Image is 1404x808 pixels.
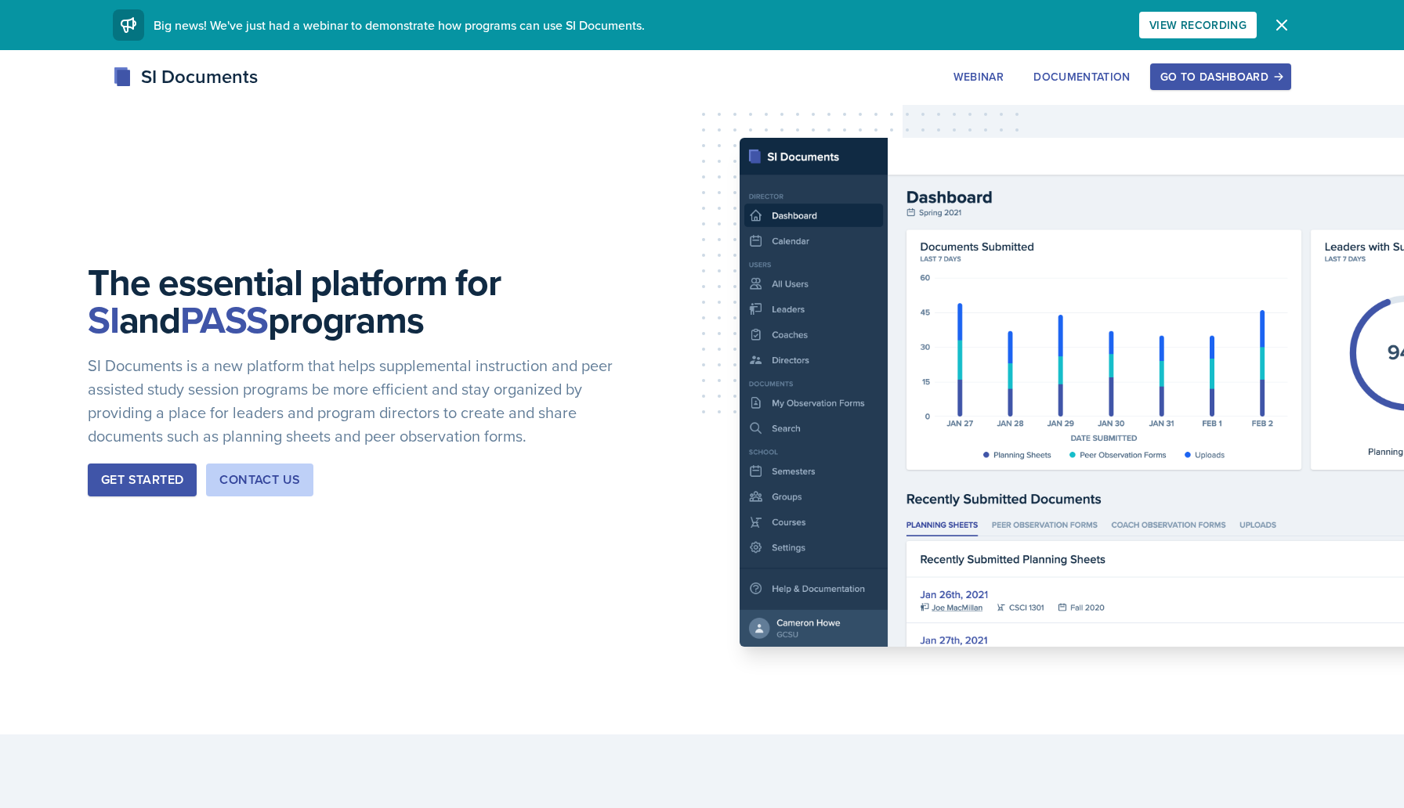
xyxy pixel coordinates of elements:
div: Go to Dashboard [1160,70,1281,83]
div: View Recording [1149,19,1247,31]
button: Go to Dashboard [1150,63,1291,90]
div: Get Started [101,471,183,489]
span: Big news! We've just had a webinar to demonstrate how programs can use SI Documents. [154,16,645,34]
button: Contact Us [206,464,313,496]
div: Contact Us [219,471,300,489]
button: Get Started [88,464,197,496]
button: Webinar [943,63,1014,90]
div: SI Documents [113,63,258,91]
div: Webinar [953,70,1004,83]
div: Documentation [1033,70,1131,83]
button: Documentation [1023,63,1141,90]
button: View Recording [1139,12,1257,38]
